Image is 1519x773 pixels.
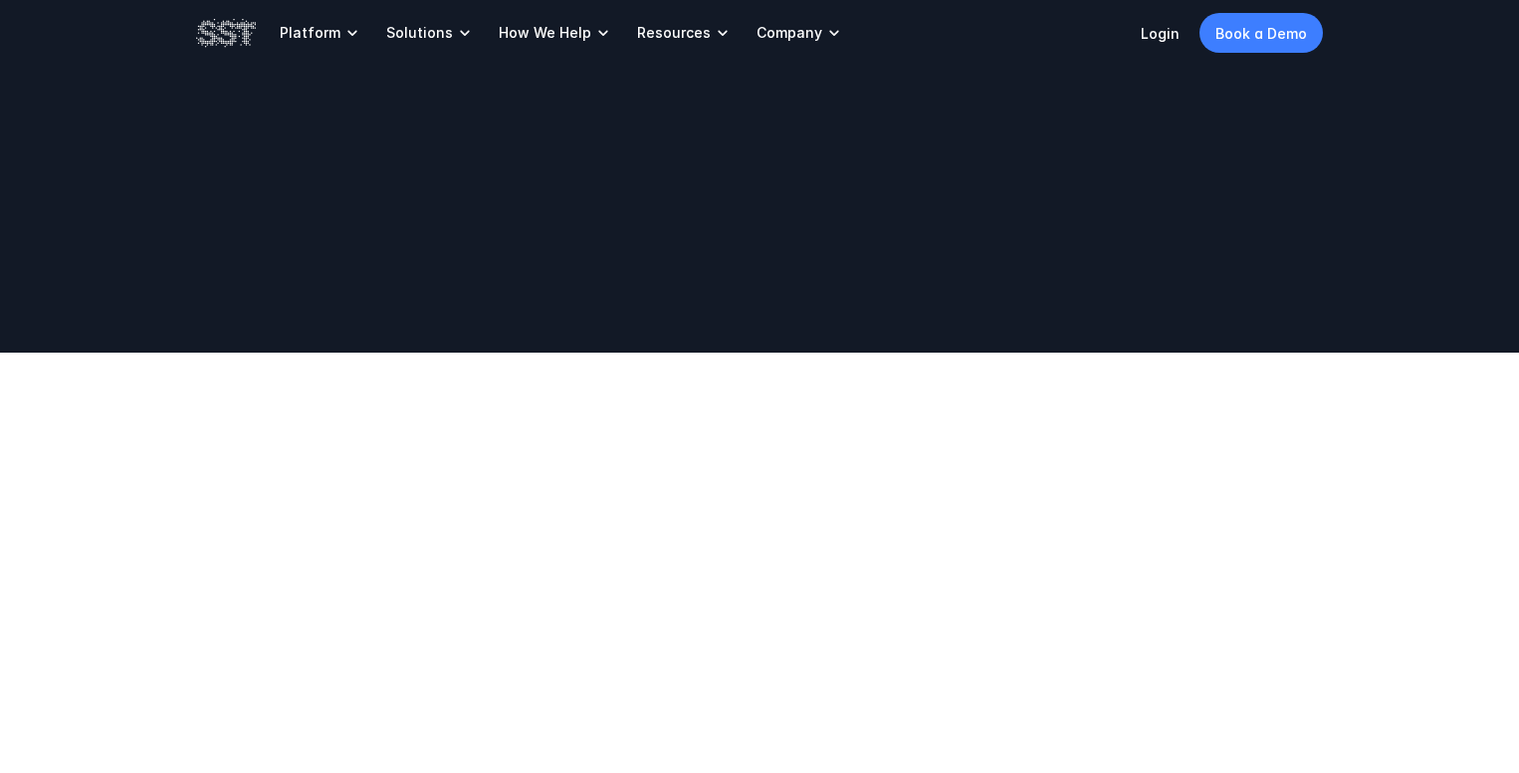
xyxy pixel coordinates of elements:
p: Resources [637,24,711,42]
a: Login [1141,25,1180,42]
p: Company [757,24,822,42]
p: How We Help [499,24,591,42]
p: Platform [280,24,340,42]
a: Book a Demo [1199,13,1323,53]
img: SST logo [196,16,256,50]
p: Solutions [386,24,453,42]
p: Book a Demo [1215,23,1307,44]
